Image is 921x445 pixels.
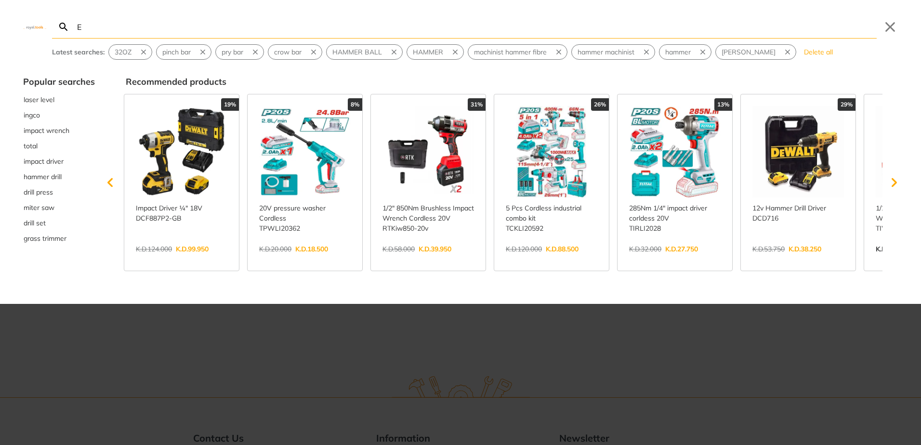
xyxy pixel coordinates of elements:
[23,154,95,169] button: Select suggestion: impact driver
[23,138,95,154] button: Select suggestion: total
[23,169,95,184] div: Suggestion: hammer drill
[781,45,796,59] button: Remove suggestion: hammer BA
[309,48,318,56] svg: Remove suggestion: crow bar
[783,48,792,56] svg: Remove suggestion: hammer BA
[58,21,69,33] svg: Search
[714,98,732,111] div: 13%
[137,45,152,59] button: Remove suggestion: 32OZ
[23,154,95,169] div: Suggestion: impact driver
[553,45,567,59] button: Remove suggestion: machinist hammer fibre
[24,110,40,120] span: ingco
[722,47,776,57] span: [PERSON_NAME]
[578,47,634,57] span: hammer machinist
[23,92,95,107] button: Select suggestion: laser level
[157,45,197,59] button: Select suggestion: pinch bar
[413,47,443,57] span: HAMMER
[451,48,460,56] svg: Remove suggestion: HAMMER
[474,47,547,57] span: machinist hammer fibre
[407,45,449,59] button: Select suggestion: HAMMER
[554,48,563,56] svg: Remove suggestion: machinist hammer fibre
[115,47,132,57] span: 32OZ
[221,98,239,111] div: 19%
[126,75,898,88] div: Recommended products
[468,45,553,59] button: Select suggestion: machinist hammer fibre
[23,215,95,231] button: Select suggestion: drill set
[215,44,264,60] div: Suggestion: pry bar
[216,45,249,59] button: Select suggestion: pry bar
[572,45,640,59] button: Select suggestion: hammer machinist
[24,203,54,213] span: miter saw
[24,95,54,105] span: laser level
[326,44,403,60] div: Suggestion: HAMMER BALL
[52,47,105,57] div: Latest searches:
[139,48,148,56] svg: Remove suggestion: 32OZ
[23,107,95,123] div: Suggestion: ingco
[23,123,95,138] button: Select suggestion: impact wrench
[327,45,388,59] button: Select suggestion: HAMMER BALL
[198,48,207,56] svg: Remove suggestion: pinch bar
[23,107,95,123] button: Select suggestion: ingco
[468,44,567,60] div: Suggestion: machinist hammer fibre
[24,172,62,182] span: hammer drill
[24,234,66,244] span: grass trimmer
[665,47,691,57] span: hammer
[23,92,95,107] div: Suggestion: laser level
[75,15,877,38] input: Search…
[715,44,796,60] div: Suggestion: hammer BA
[197,45,211,59] button: Remove suggestion: pinch bar
[697,45,711,59] button: Remove suggestion: hammer
[388,45,402,59] button: Remove suggestion: HAMMER BALL
[659,44,711,60] div: Suggestion: hammer
[642,48,651,56] svg: Remove suggestion: hammer machinist
[716,45,781,59] button: Select suggestion: hammer BA
[24,218,46,228] span: drill set
[468,98,486,111] div: 31%
[274,47,302,57] span: crow bar
[222,47,243,57] span: pry bar
[24,141,38,151] span: total
[249,45,263,59] button: Remove suggestion: pry bar
[884,173,904,192] svg: Scroll right
[108,44,152,60] div: Suggestion: 32OZ
[800,44,837,60] button: Delete all
[23,215,95,231] div: Suggestion: drill set
[659,45,697,59] button: Select suggestion: hammer
[23,123,95,138] div: Suggestion: impact wrench
[23,169,95,184] button: Select suggestion: hammer drill
[24,157,64,167] span: impact driver
[23,184,95,200] div: Suggestion: drill press
[268,44,322,60] div: Suggestion: crow bar
[251,48,260,56] svg: Remove suggestion: pry bar
[449,45,463,59] button: Remove suggestion: HAMMER
[23,138,95,154] div: Suggestion: total
[838,98,855,111] div: 29%
[23,25,46,29] img: Close
[591,98,609,111] div: 26%
[24,126,69,136] span: impact wrench
[698,48,707,56] svg: Remove suggestion: hammer
[307,45,322,59] button: Remove suggestion: crow bar
[332,47,382,57] span: HAMMER BALL
[268,45,307,59] button: Select suggestion: crow bar
[156,44,211,60] div: Suggestion: pinch bar
[882,19,898,35] button: Close
[348,98,362,111] div: 8%
[23,75,95,88] div: Popular searches
[23,200,95,215] button: Select suggestion: miter saw
[109,45,137,59] button: Select suggestion: 32OZ
[640,45,655,59] button: Remove suggestion: hammer machinist
[23,231,95,246] button: Select suggestion: grass trimmer
[23,184,95,200] button: Select suggestion: drill press
[23,231,95,246] div: Suggestion: grass trimmer
[23,200,95,215] div: Suggestion: miter saw
[571,44,655,60] div: Suggestion: hammer machinist
[407,44,464,60] div: Suggestion: HAMMER
[101,173,120,192] svg: Scroll left
[390,48,398,56] svg: Remove suggestion: HAMMER BALL
[162,47,191,57] span: pinch bar
[24,187,53,197] span: drill press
